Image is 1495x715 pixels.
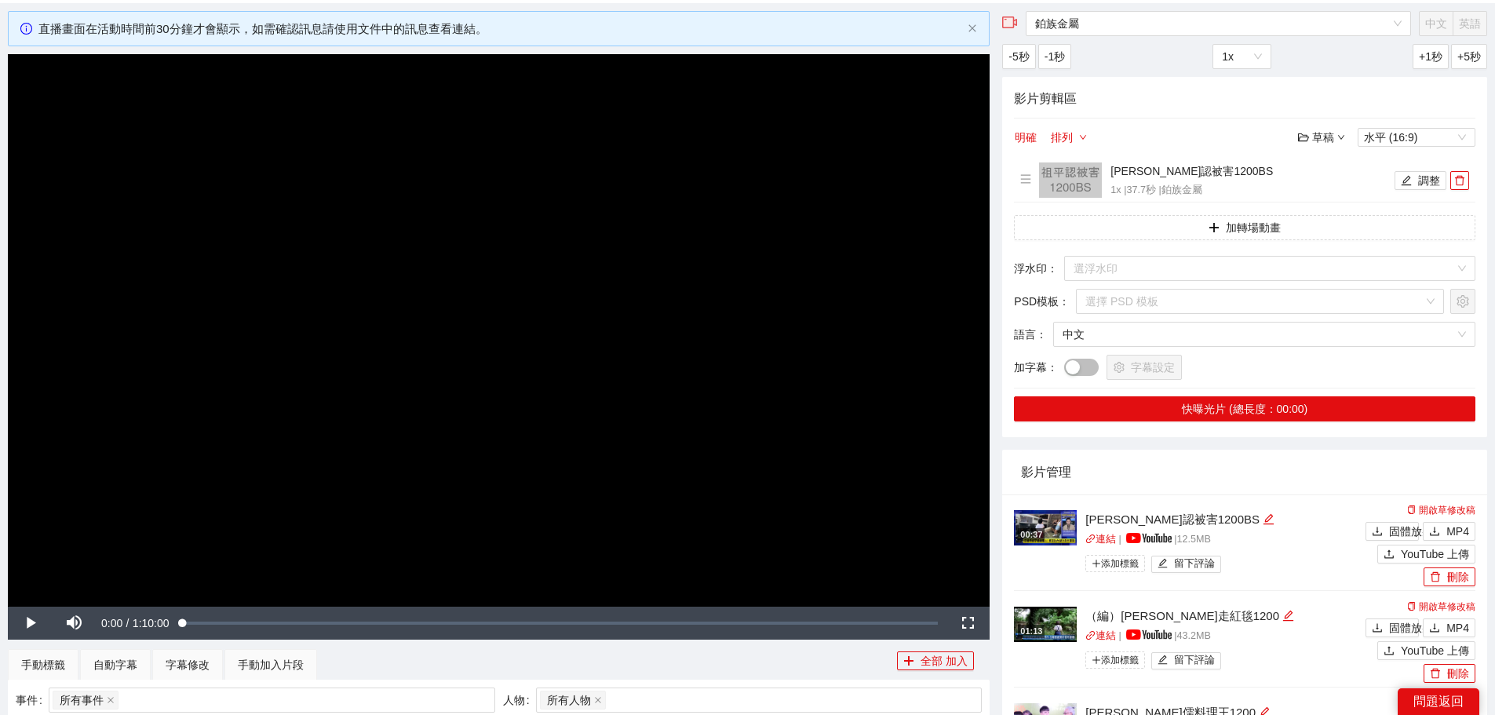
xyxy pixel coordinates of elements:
[8,607,52,640] button: Play
[60,694,104,706] font: 所有事件
[1364,129,1469,146] span: 水平 (16:9)
[1176,534,1196,545] font: 12.5
[166,658,210,671] font: 字幕修改
[1282,607,1294,626] div: 編輯
[1092,655,1101,665] span: 加
[1047,262,1058,275] font: ：
[1209,222,1220,235] span: 加
[1413,44,1449,69] button: +1秒
[1035,17,1079,30] font: 鉑族金屬
[8,54,990,607] div: Video Player
[1096,534,1116,545] font: 連結
[1021,465,1071,479] font: 影片管理
[1419,50,1442,63] font: +1秒
[1418,174,1440,187] font: 調整
[1377,545,1475,564] button: 上傳YouTube 上傳
[1047,361,1058,374] font: ：
[1423,522,1475,541] button: 下載MP4
[52,607,96,640] button: Mute
[1079,133,1087,143] span: 向下
[1222,45,1262,68] span: 1x
[1176,630,1196,641] font: 43.2
[1263,513,1274,525] span: 編輯
[16,694,38,706] font: 事件
[1085,630,1116,641] a: 關聯連結
[1063,323,1466,346] span: 中文
[1101,558,1139,569] font: 添加標籤
[1222,50,1234,63] font: 1x
[1196,630,1211,641] font: MB
[21,658,65,671] font: 手動標籤
[1126,184,1146,195] font: 37.7
[1118,534,1121,545] font: |
[1014,92,1077,105] font: 影片剪輯區
[1447,667,1469,680] font: 刪除
[1107,355,1182,380] button: 環境字幕設定
[1429,622,1440,635] span: 下載
[1110,165,1273,177] font: [PERSON_NAME]認被害1200BS
[1457,50,1481,63] font: +5秒
[1126,533,1172,543] img: yt_logo_rgb_light.a676ea31.png
[1366,522,1419,541] button: 下載固體放射治療
[1051,131,1073,144] font: 排列
[946,607,990,640] button: Fullscreen
[1085,609,1279,622] font: （編）[PERSON_NAME]走紅毯1200
[1174,630,1176,641] font: |
[1020,626,1042,636] font: 01:13
[93,658,137,671] font: 自動字幕
[1158,558,1168,570] span: 編輯
[1063,328,1085,341] font: 中文
[1014,295,1059,308] font: PSD模板
[1423,618,1475,637] button: 下載MP4
[1151,556,1221,573] button: 編輯留下評論
[1174,655,1215,666] font: 留下評論
[547,694,591,706] font: 所有人物
[20,23,32,35] span: 資訊圈
[101,617,122,629] span: 0:00
[1446,622,1469,634] font: MP4
[1014,396,1475,421] button: 快曝光片 (總長度：00:00)
[1101,655,1139,666] font: 添加標籤
[1366,618,1419,637] button: 下載固體放射治療
[1039,162,1102,198] img: 160x90.png
[1096,630,1116,641] font: 連結
[1036,328,1047,341] font: ：
[594,696,602,704] span: 關閉
[1389,525,1455,538] font: 固體放射治療
[1092,559,1101,568] span: 加
[1395,171,1446,190] button: 編輯調整
[1446,525,1469,538] font: MP4
[1372,526,1383,538] span: 下載
[1364,131,1417,144] font: 水平 (16:9)
[1419,601,1475,612] font: 開啟草修改稿
[1298,132,1309,143] span: 資料夾打開
[1450,289,1475,314] button: 環境
[1226,221,1281,234] font: 加轉場動畫
[1419,505,1475,516] font: 開啟草修改稿
[1002,44,1035,69] button: -5秒
[1085,630,1096,640] span: 關聯
[1014,510,1077,545] img: 2eedfdf7-c2de-4f1d-bde6-e63d03aadac2.jpg
[1118,630,1121,641] font: |
[1413,694,1464,709] font: 問題返回
[1014,607,1077,642] img: 17f8b214-2c69-4b7d-b6ac-ca4c4387ad5c.jpg
[1174,534,1176,545] font: |
[107,696,115,704] span: 關閉
[1014,128,1037,147] button: 明確
[1182,403,1307,415] font: 快曝光片 (總長度：00:00)
[1002,15,1018,31] span: 攝影機
[903,655,914,668] span: 加
[1282,610,1294,622] span: 編輯
[1015,131,1037,144] font: 明確
[1401,644,1469,657] font: YouTube 上傳
[1451,175,1468,186] span: 刪除
[133,617,170,629] span: 1:10:00
[1038,44,1071,69] button: -1秒
[921,655,968,667] font: 全部 加入
[1020,173,1031,184] span: 選單
[503,694,525,706] font: 人物
[1146,184,1156,195] font: 秒
[1430,668,1441,680] span: 刪除
[1401,548,1469,560] font: YouTube 上傳
[1020,530,1042,539] font: 00:37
